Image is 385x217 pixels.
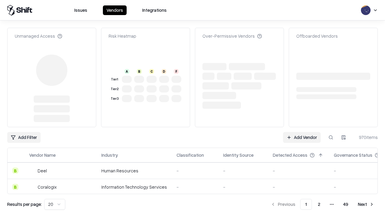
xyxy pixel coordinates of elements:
button: 49 [338,199,353,210]
div: - [273,168,324,174]
div: 970 items [354,134,378,140]
img: Deel [29,168,35,174]
div: Human Resources [101,168,167,174]
a: Add Vendor [283,132,321,143]
div: Unmanaged Access [15,33,62,39]
div: Risk Heatmap [109,33,136,39]
p: Results per page: [7,201,42,207]
button: Add Filter [7,132,41,143]
nav: pagination [267,199,378,210]
div: - [273,184,324,190]
div: B [12,184,18,190]
div: C [149,69,154,74]
div: F [174,69,179,74]
div: Governance Status [334,152,372,158]
div: Deel [38,168,47,174]
div: - [177,168,214,174]
div: - [177,184,214,190]
div: Tier 3 [110,96,119,101]
div: Tier 1 [110,77,119,82]
button: Issues [71,5,91,15]
img: Coralogix [29,184,35,190]
button: Vendors [103,5,127,15]
div: A [125,69,129,74]
div: Detected Access [273,152,307,158]
button: Next [354,199,378,210]
div: Offboarded Vendors [296,33,338,39]
div: D [162,69,166,74]
div: Information Technology Services [101,184,167,190]
div: Tier 2 [110,86,119,92]
div: Vendor Name [29,152,56,158]
div: Classification [177,152,204,158]
div: Industry [101,152,118,158]
div: B [12,168,18,174]
div: Identity Source [223,152,254,158]
div: Over-Permissive Vendors [202,33,262,39]
button: 2 [313,199,325,210]
div: - [223,168,263,174]
button: Integrations [139,5,170,15]
div: - [223,184,263,190]
div: Coralogix [38,184,57,190]
button: 1 [300,199,312,210]
div: B [137,69,142,74]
